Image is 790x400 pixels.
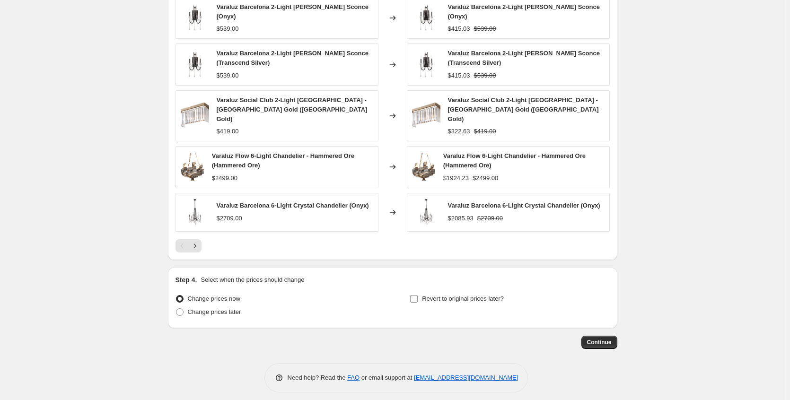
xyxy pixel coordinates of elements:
strike: $539.00 [474,71,496,80]
button: Next [188,239,202,252]
button: Continue [581,336,617,349]
span: Varaluz Barcelona 6-Light Crystal Chandelier (Onyx) [448,202,600,209]
span: Continue [587,339,612,346]
img: 270W02OX_1_80x.jpg [412,51,440,79]
span: Varaluz Barcelona 2-Light [PERSON_NAME] Sconce (Onyx) [448,3,600,20]
div: $415.03 [448,24,470,34]
strike: $2499.00 [473,174,498,183]
img: 270C06OX_2_80x.jpg [181,198,209,226]
div: $2085.93 [448,214,474,223]
span: Varaluz Barcelona 2-Light [PERSON_NAME] Sconce (Onyx) [217,3,369,20]
div: $415.03 [448,71,470,80]
img: 270W02OX_1_80x.jpg [412,4,440,32]
span: Need help? Read the [288,374,348,381]
img: 270W02OX_1_80x.jpg [181,4,209,32]
img: Screen_Shot_2018-01-24_at_4.01.23_PM_80x.png [181,102,209,130]
div: $2499.00 [212,174,237,183]
img: Screen_Shot_2018-01-24_at_4.01.23_PM_80x.png [412,102,440,130]
span: Change prices now [188,295,240,302]
p: Select when the prices should change [201,275,304,285]
span: Varaluz Social Club 2-Light [GEOGRAPHIC_DATA] - [GEOGRAPHIC_DATA] Gold ([GEOGRAPHIC_DATA] Gold) [448,96,599,122]
span: Change prices later [188,308,241,315]
div: $539.00 [217,71,239,80]
strike: $539.00 [474,24,496,34]
img: 270C06OX_2_80x.jpg [412,198,440,226]
div: $1924.23 [443,174,469,183]
nav: Pagination [176,239,202,252]
div: $322.63 [448,127,470,136]
img: 240C06HO_3_80x.jpg [181,153,204,181]
a: [EMAIL_ADDRESS][DOMAIN_NAME] [414,374,518,381]
span: Varaluz Social Club 2-Light [GEOGRAPHIC_DATA] - [GEOGRAPHIC_DATA] Gold ([GEOGRAPHIC_DATA] Gold) [217,96,368,122]
strike: $2709.00 [477,214,503,223]
img: 240C06HO_3_80x.jpg [412,153,436,181]
span: Varaluz Barcelona 2-Light [PERSON_NAME] Sconce (Transcend Silver) [448,50,600,66]
span: Varaluz Barcelona 2-Light [PERSON_NAME] Sconce (Transcend Silver) [217,50,369,66]
div: $419.00 [217,127,239,136]
span: or email support at [360,374,414,381]
div: $539.00 [217,24,239,34]
span: Varaluz Flow 6-Light Chandelier - Hammered Ore (Hammered Ore) [212,152,354,169]
div: $2709.00 [217,214,242,223]
h2: Step 4. [176,275,197,285]
span: Revert to original prices later? [422,295,504,302]
strike: $419.00 [474,127,496,136]
span: Varaluz Flow 6-Light Chandelier - Hammered Ore (Hammered Ore) [443,152,586,169]
img: 270W02OX_1_80x.jpg [181,51,209,79]
span: Varaluz Barcelona 6-Light Crystal Chandelier (Onyx) [217,202,369,209]
a: FAQ [347,374,360,381]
